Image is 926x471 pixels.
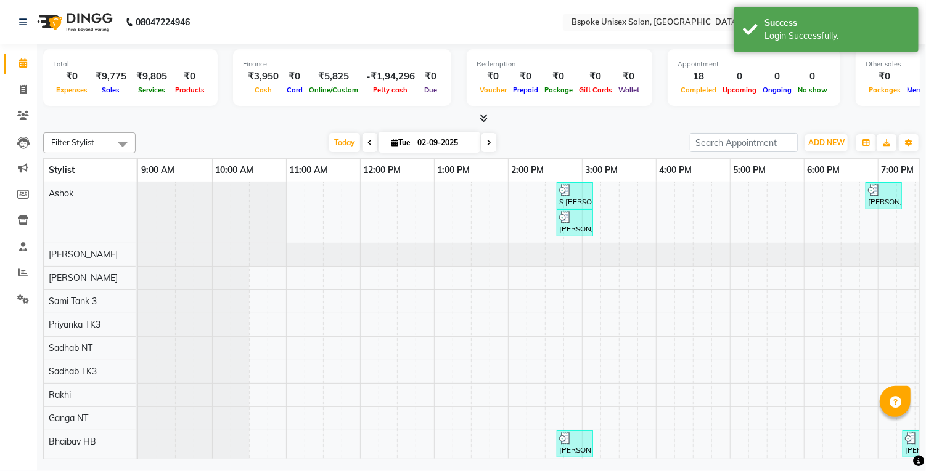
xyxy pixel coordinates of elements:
a: 6:00 PM [805,161,843,179]
span: Completed [678,86,719,94]
b: 08047224946 [136,5,190,39]
a: 4:00 PM [657,161,695,179]
span: Sales [99,86,123,94]
span: [PERSON_NAME] [49,249,118,260]
div: Success [764,17,909,30]
span: Online/Custom [306,86,361,94]
span: Filter Stylist [51,137,94,147]
div: ₹0 [576,70,615,84]
input: Search Appointment [690,133,798,152]
a: 12:00 PM [361,161,404,179]
span: Sami Tank 3 [49,296,97,307]
div: 0 [760,70,795,84]
span: Gift Cards [576,86,615,94]
div: S [PERSON_NAME], TK07, 02:40 PM-03:10 PM, Women Hair Wash + Hair Cut (Any Style) [558,184,592,207]
a: 3:00 PM [583,161,621,179]
span: Upcoming [719,86,760,94]
div: Login Successfully. [764,30,909,42]
span: No show [795,86,830,94]
span: Tue [388,138,414,147]
span: Bhaibav HB [49,436,96,447]
div: Total [53,59,208,70]
div: Appointment [678,59,830,70]
a: 2:00 PM [509,161,547,179]
span: Ongoing [760,86,795,94]
div: Redemption [477,59,642,70]
img: logo [31,5,116,39]
span: Packages [866,86,904,94]
a: 11:00 AM [287,161,331,179]
div: [PERSON_NAME], TK06, 02:40 PM-03:10 PM, Women Hair Wash + Hair Cut (Any Style) [558,211,592,235]
a: 10:00 AM [213,161,257,179]
button: ADD NEW [805,134,848,151]
div: ₹5,825 [306,70,361,84]
a: 7:00 PM [879,161,917,179]
div: ₹0 [866,70,904,84]
div: ₹0 [284,70,306,84]
span: Today [329,133,360,152]
div: ₹0 [541,70,576,84]
span: Rakhi [49,389,71,400]
div: ₹9,775 [91,70,131,84]
a: 9:00 AM [138,161,178,179]
span: Sadhab TK3 [49,366,97,377]
span: Services [135,86,168,94]
span: Card [284,86,306,94]
div: ₹0 [53,70,91,84]
span: Due [421,86,440,94]
span: Petty cash [371,86,411,94]
span: Priyanka TK3 [49,319,100,330]
span: Voucher [477,86,510,94]
span: Sadhab NT [49,342,92,353]
div: 18 [678,70,719,84]
div: ₹0 [510,70,541,84]
div: ₹3,950 [243,70,284,84]
span: Prepaid [510,86,541,94]
div: Finance [243,59,441,70]
span: [PERSON_NAME] [49,272,118,283]
span: Ganga NT [49,413,88,424]
a: 5:00 PM [731,161,769,179]
div: [PERSON_NAME] , TK05, 02:40 PM-03:10 PM, [PERSON_NAME] Setting/Shaping/Clean Shave ([PERSON_NAME]... [558,432,592,456]
span: Products [172,86,208,94]
div: ₹0 [477,70,510,84]
span: Package [541,86,576,94]
div: ₹0 [172,70,208,84]
div: -₹1,94,296 [361,70,420,84]
span: Ashok [49,188,73,199]
span: ADD NEW [808,138,845,147]
input: 2025-09-02 [414,134,475,152]
div: ₹9,805 [131,70,172,84]
a: 1:00 PM [435,161,473,179]
span: Wallet [615,86,642,94]
div: 0 [719,70,760,84]
span: Expenses [53,86,91,94]
div: [PERSON_NAME] , TK14, 06:50 PM-07:20 PM, Women Hair Wash + Hair Cut (Any Style) [867,184,901,207]
div: ₹0 [420,70,441,84]
span: Cash [252,86,275,94]
div: 0 [795,70,830,84]
span: Stylist [49,164,75,175]
div: ₹0 [615,70,642,84]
